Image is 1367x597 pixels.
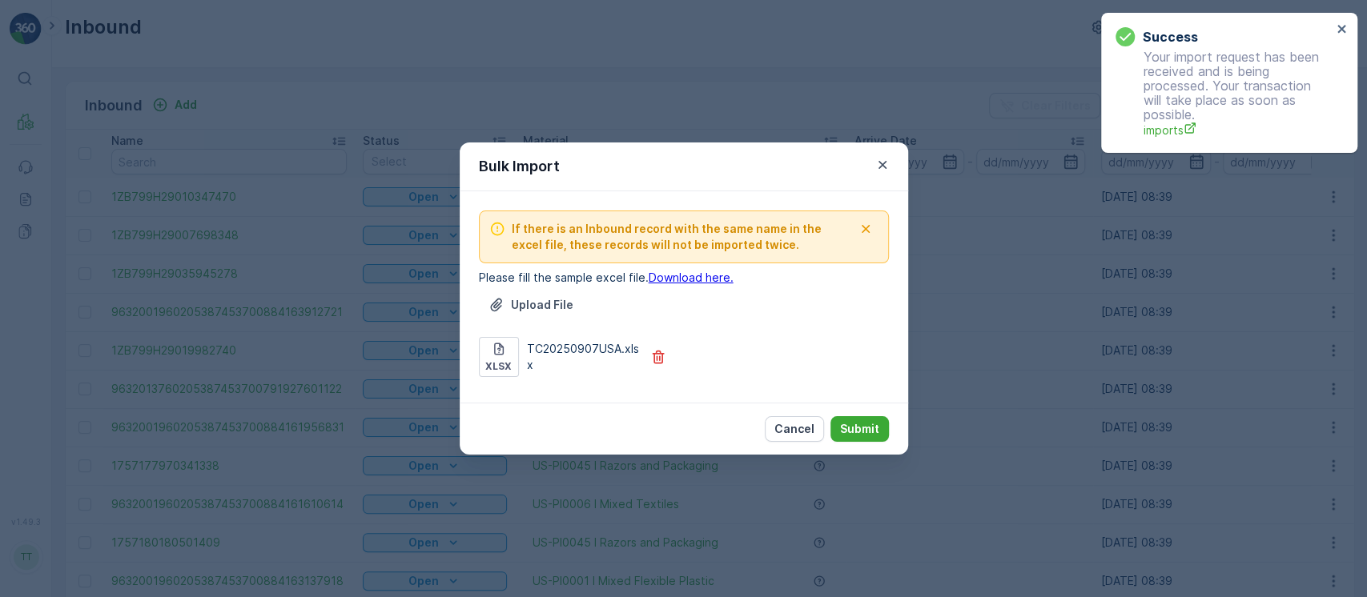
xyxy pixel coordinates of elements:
button: Upload File [479,292,583,318]
p: Please fill the sample excel file. [479,270,889,286]
button: Submit [830,416,889,442]
p: Cancel [774,421,814,437]
button: Cancel [765,416,824,442]
h3: Success [1143,27,1198,46]
p: xlsx [485,360,512,373]
p: Submit [840,421,879,437]
p: Your import request has been received and is being processed. Your transaction will take place as... [1116,50,1332,138]
p: TC20250907USA.xlsx [527,341,641,373]
a: imports [1144,122,1332,138]
a: Download here. [649,270,734,284]
span: If there is an Inbound record with the same name in the excel file, these records will not be imp... [512,221,853,253]
p: Upload File [511,297,573,313]
button: close [1337,22,1348,38]
p: Bulk Import [479,155,560,178]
